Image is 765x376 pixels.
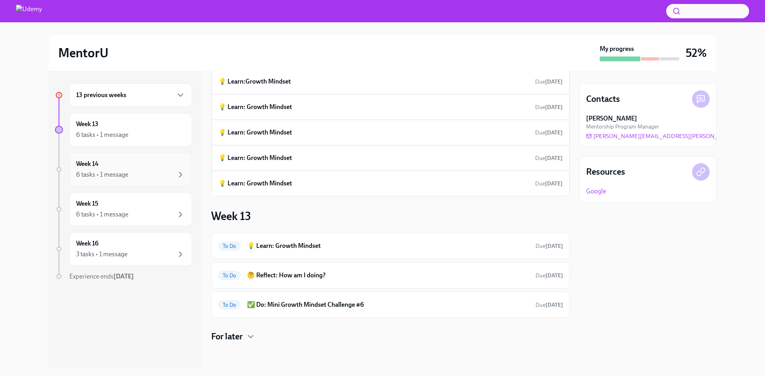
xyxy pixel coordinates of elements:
h3: 52% [686,46,707,60]
strong: My progress [600,45,634,53]
span: Due [535,78,563,85]
strong: [PERSON_NAME] [586,114,637,123]
strong: [DATE] [114,273,134,280]
span: September 27th, 2025 00:00 [535,242,563,250]
a: Week 163 tasks • 1 message [55,232,192,266]
h4: Contacts [586,93,620,105]
span: To Do [218,302,241,308]
div: 6 tasks • 1 message [76,210,128,219]
h6: 💡 Learn: Growth Mindset [247,242,529,250]
h6: Week 13 [76,120,98,129]
div: 6 tasks • 1 message [76,170,128,179]
span: September 27th, 2025 00:00 [535,272,563,279]
a: To Do✅ Do: Mini Growth Mindset Challenge #6Due[DATE] [218,298,563,311]
h6: 🤔 Reflect: How am I doing? [247,271,529,280]
strong: [DATE] [545,155,563,162]
a: Week 156 tasks • 1 message [55,193,192,226]
span: August 30th, 2025 00:00 [535,103,563,111]
a: Google [586,187,606,196]
a: 💡 Learn: Growth MindsetDue[DATE] [218,177,563,189]
span: August 23rd, 2025 00:00 [535,78,563,86]
h4: For later [211,331,243,343]
h4: Resources [586,166,625,178]
a: Week 136 tasks • 1 message [55,113,192,146]
span: September 20th, 2025 00:00 [535,180,563,187]
span: Due [535,272,563,279]
a: 💡 Learn:Growth MindsetDue[DATE] [218,76,563,88]
strong: [DATE] [545,180,563,187]
strong: [DATE] [545,129,563,136]
span: September 27th, 2025 00:00 [535,301,563,309]
strong: [DATE] [545,243,563,249]
div: For later [211,331,570,343]
span: September 13th, 2025 00:00 [535,154,563,162]
span: To Do [218,273,241,279]
span: Due [535,155,563,162]
h6: 💡 Learn: Growth Mindset [218,154,292,162]
a: To Do💡 Learn: Growth MindsetDue[DATE] [218,240,563,252]
div: 3 tasks • 1 message [76,250,127,259]
h6: 💡 Learn: Growth Mindset [218,128,292,137]
strong: [DATE] [545,302,563,308]
span: September 6th, 2025 00:00 [535,129,563,136]
div: 13 previous weeks [69,84,192,107]
a: 💡 Learn: Growth MindsetDue[DATE] [218,101,563,113]
img: Udemy [16,5,42,18]
div: 6 tasks • 1 message [76,131,128,139]
h6: 💡 Learn: Growth Mindset [218,103,292,111]
span: Due [535,302,563,308]
a: Week 146 tasks • 1 message [55,153,192,186]
span: Mentorship Program Manager [586,123,659,131]
span: Due [535,243,563,249]
strong: [DATE] [545,104,563,111]
h6: 💡 Learn: Growth Mindset [218,179,292,188]
span: Due [535,104,563,111]
h2: MentorU [58,45,108,61]
h3: Week 13 [211,209,251,223]
strong: [DATE] [545,272,563,279]
h6: 💡 Learn:Growth Mindset [218,77,291,86]
h6: 13 previous weeks [76,91,126,99]
a: 💡 Learn: Growth MindsetDue[DATE] [218,152,563,164]
h6: Week 14 [76,160,98,168]
strong: [DATE] [545,78,563,85]
span: Due [535,129,563,136]
span: Experience ends [69,273,134,280]
span: Due [535,180,563,187]
h6: ✅ Do: Mini Growth Mindset Challenge #6 [247,300,529,309]
span: To Do [218,243,241,249]
h6: Week 15 [76,199,98,208]
a: 💡 Learn: Growth MindsetDue[DATE] [218,127,563,138]
a: To Do🤔 Reflect: How am I doing?Due[DATE] [218,269,563,282]
h6: Week 16 [76,239,98,248]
